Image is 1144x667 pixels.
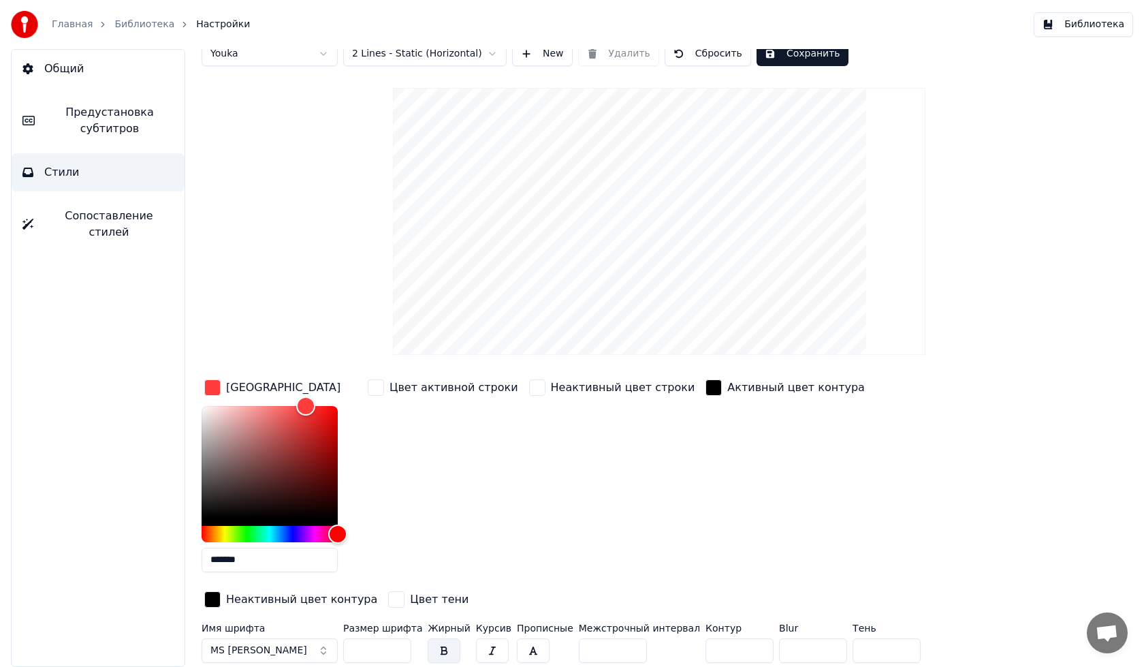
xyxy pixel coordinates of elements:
div: Открытый чат [1087,612,1128,653]
div: Цвет тени [410,591,468,608]
span: Стили [44,164,80,181]
span: Предустановка субтитров [46,104,174,137]
label: Жирный [428,623,470,633]
button: Сохранить [757,42,848,66]
button: Цвет тени [385,589,471,610]
span: MS [PERSON_NAME] [210,644,307,657]
button: Неактивный цвет контура [202,589,380,610]
button: Сбросить [665,42,751,66]
div: Неактивный цвет строки [551,379,695,396]
button: Стили [12,153,185,191]
button: Библиотека [1034,12,1133,37]
div: Hue [202,526,338,542]
nav: breadcrumb [52,18,250,31]
span: Сопоставление стилей [44,208,174,241]
img: youka [11,11,38,38]
a: Главная [52,18,93,31]
button: Предустановка субтитров [12,93,185,148]
label: Blur [779,623,847,633]
label: Размер шрифта [343,623,422,633]
button: [GEOGRAPHIC_DATA] [202,377,343,399]
div: Color [202,406,338,518]
label: Контур [705,623,774,633]
button: Активный цвет контура [703,377,868,399]
div: Неактивный цвет контура [226,591,377,608]
span: Общий [44,61,84,77]
button: Сопоставление стилей [12,197,185,251]
label: Межстрочный интервал [579,623,700,633]
label: Тень [853,623,921,633]
span: Настройки [196,18,250,31]
div: Активный цвет контура [727,379,865,396]
button: New [512,42,573,66]
label: Имя шрифта [202,623,338,633]
a: Библиотека [114,18,174,31]
button: Цвет активной строки [365,377,521,399]
button: Неактивный цвет строки [526,377,698,399]
div: [GEOGRAPHIC_DATA] [226,379,340,396]
div: Цвет активной строки [390,379,518,396]
label: Курсив [476,623,511,633]
label: Прописные [517,623,573,633]
button: Общий [12,50,185,88]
